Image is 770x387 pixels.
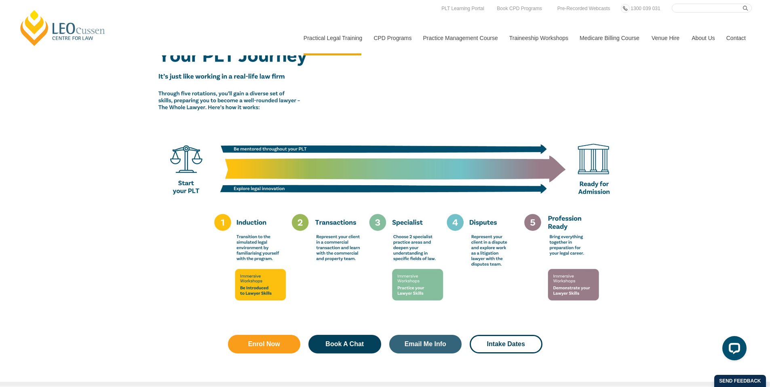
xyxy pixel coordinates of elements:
a: Practice Management Course [417,21,503,55]
a: PLT Learning Portal [439,4,486,13]
span: 1300 039 031 [631,6,660,11]
a: Traineeship Workshops [503,21,574,55]
a: Book A Chat [308,335,381,353]
a: Contact [720,21,752,55]
a: 1300 039 031 [629,4,662,13]
a: Medicare Billing Course [574,21,646,55]
span: Book A Chat [325,341,364,347]
a: Book CPD Programs [495,4,544,13]
span: Email Me Info [405,341,446,347]
a: Email Me Info [389,335,462,353]
a: Pre-Recorded Webcasts [555,4,612,13]
a: CPD Programs [367,21,417,55]
a: Practical Legal Training [297,21,368,55]
a: Intake Dates [470,335,542,353]
a: Venue Hire [646,21,686,55]
span: Intake Dates [487,341,525,347]
a: About Us [686,21,720,55]
a: [PERSON_NAME] Centre for Law [18,9,108,47]
iframe: LiveChat chat widget [716,333,750,367]
span: Enrol Now [248,341,280,347]
a: Enrol Now [228,335,301,353]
